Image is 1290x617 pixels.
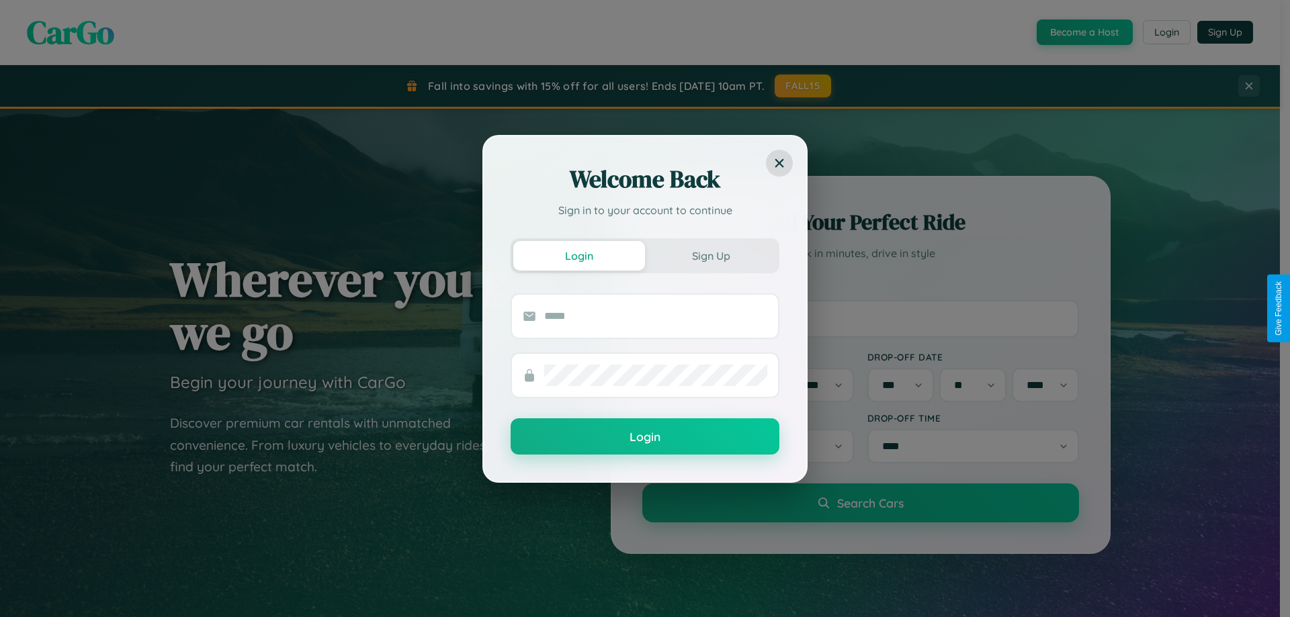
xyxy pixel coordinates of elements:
button: Sign Up [645,241,777,271]
p: Sign in to your account to continue [511,202,779,218]
div: Give Feedback [1274,281,1283,336]
button: Login [511,418,779,455]
button: Login [513,241,645,271]
h2: Welcome Back [511,163,779,195]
